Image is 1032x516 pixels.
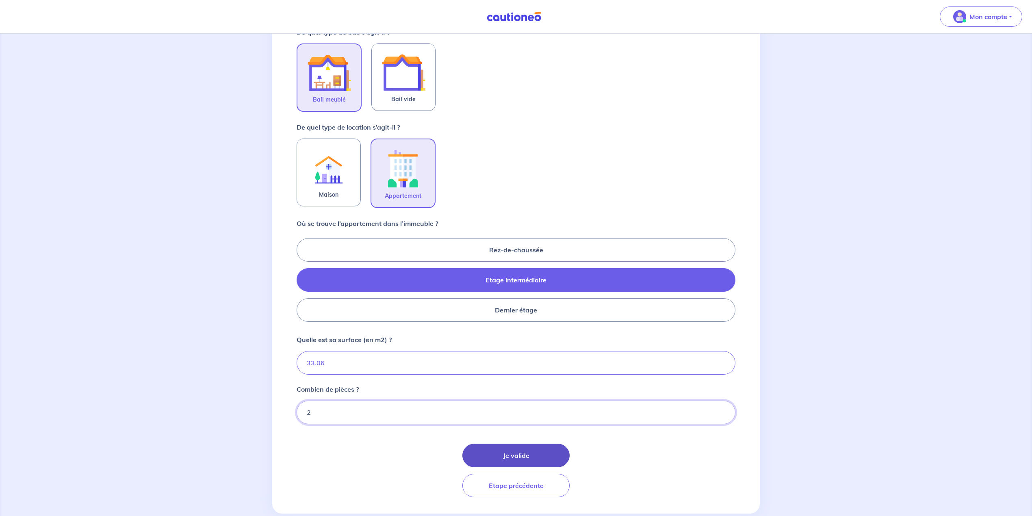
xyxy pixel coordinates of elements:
[382,50,425,94] img: illu_empty_lease.svg
[381,146,425,191] img: illu_apartment.svg
[462,474,570,497] button: Etape précédente
[297,298,735,322] label: Dernier étage
[297,268,735,292] label: Etage intermédiaire
[297,238,735,262] label: Rez-de-chaussée
[297,384,359,394] p: Combien de pièces ?
[297,122,400,132] p: De quel type de location s’agit-il ?
[307,51,351,95] img: illu_furnished_lease.svg
[319,190,338,199] span: Maison
[391,94,416,104] span: Bail vide
[297,219,438,228] p: Où se trouve l’appartement dans l’immeuble ?
[953,10,966,23] img: illu_account_valid_menu.svg
[385,191,421,201] span: Appartement
[297,401,735,424] input: Ex: 1
[307,145,351,190] img: illu_rent.svg
[969,12,1007,22] p: Mon compte
[483,12,544,22] img: Cautioneo
[462,444,570,467] button: Je valide
[940,7,1022,27] button: illu_account_valid_menu.svgMon compte
[313,95,346,104] span: Bail meublé
[297,351,735,375] input: Ex : 67
[297,335,392,345] p: Quelle est sa surface (en m2) ?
